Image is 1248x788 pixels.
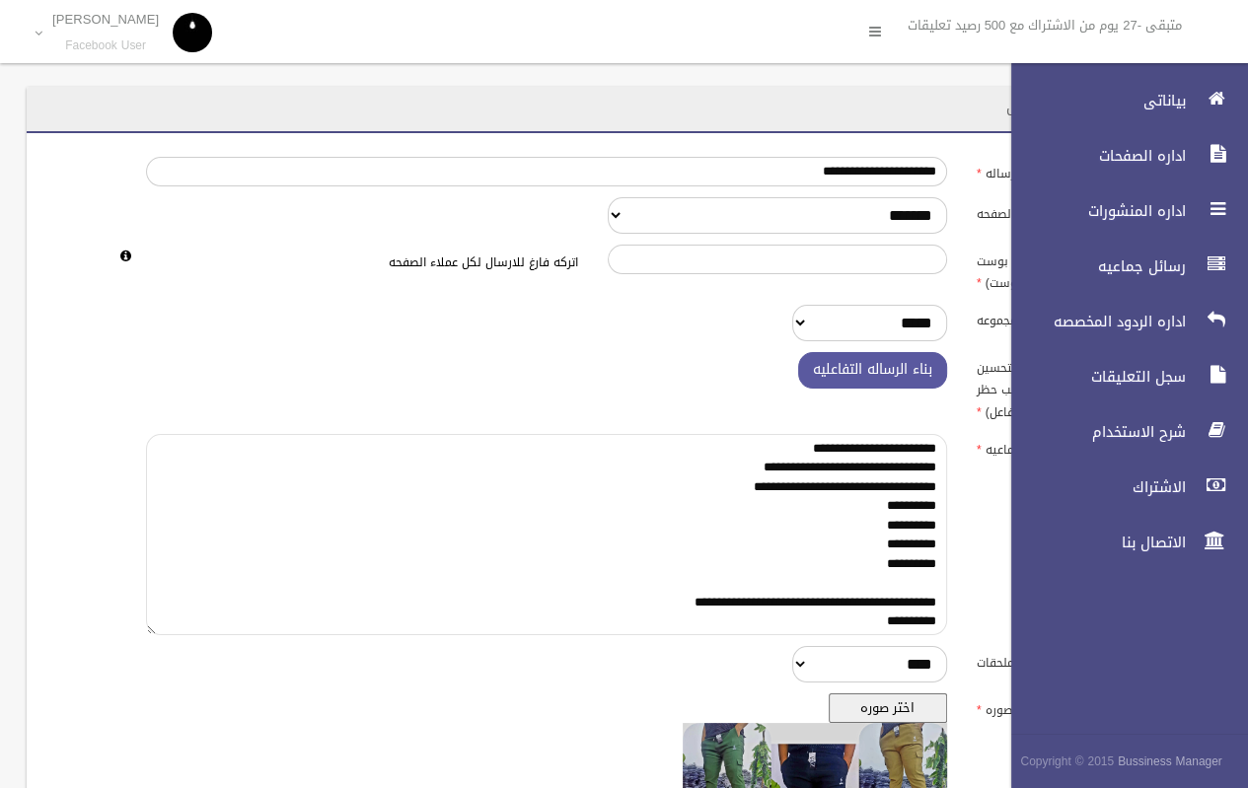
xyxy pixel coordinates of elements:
span: اداره المنشورات [994,201,1192,221]
a: الاتصال بنا [994,521,1248,564]
a: شرح الاستخدام [994,410,1248,454]
label: صوره [962,693,1146,721]
span: Copyright © 2015 [1020,751,1114,772]
a: بياناتى [994,79,1248,122]
p: [PERSON_NAME] [52,12,159,27]
label: اسم الرساله [962,157,1146,184]
label: ارساله لمجموعه [962,305,1146,332]
a: اداره المنشورات [994,189,1248,233]
span: اداره الردود المخصصه [994,312,1192,331]
a: سجل التعليقات [994,355,1248,398]
h6: اتركه فارغ للارسال لكل عملاء الصفحه [146,256,578,269]
span: رسائل جماعيه [994,256,1192,276]
a: رسائل جماعيه [994,245,1248,288]
span: سجل التعليقات [994,367,1192,387]
a: الاشتراك [994,466,1248,509]
label: ارسال ملحقات [962,646,1146,674]
header: رسائل جماعيه / ارسال [983,89,1158,127]
button: بناء الرساله التفاعليه [798,352,947,389]
span: الاتصال بنا [994,533,1192,552]
span: اداره الصفحات [994,146,1192,166]
label: نص الرساله الجماعيه [962,434,1146,462]
strong: Bussiness Manager [1118,751,1222,772]
label: رساله تفاعليه (افضل لتحسين جوده الصفحه وتجنب حظر ضعف التفاعل) [962,352,1146,423]
span: شرح الاستخدام [994,422,1192,442]
label: ارسل للمتفاعلين على بوست محدد(رابط البوست) [962,245,1146,294]
label: الصفحه [962,197,1146,225]
small: Facebook User [52,38,159,53]
a: اداره الصفحات [994,134,1248,178]
a: اداره الردود المخصصه [994,300,1248,343]
span: بياناتى [994,91,1192,110]
button: اختر صوره [829,693,947,723]
span: الاشتراك [994,477,1192,497]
